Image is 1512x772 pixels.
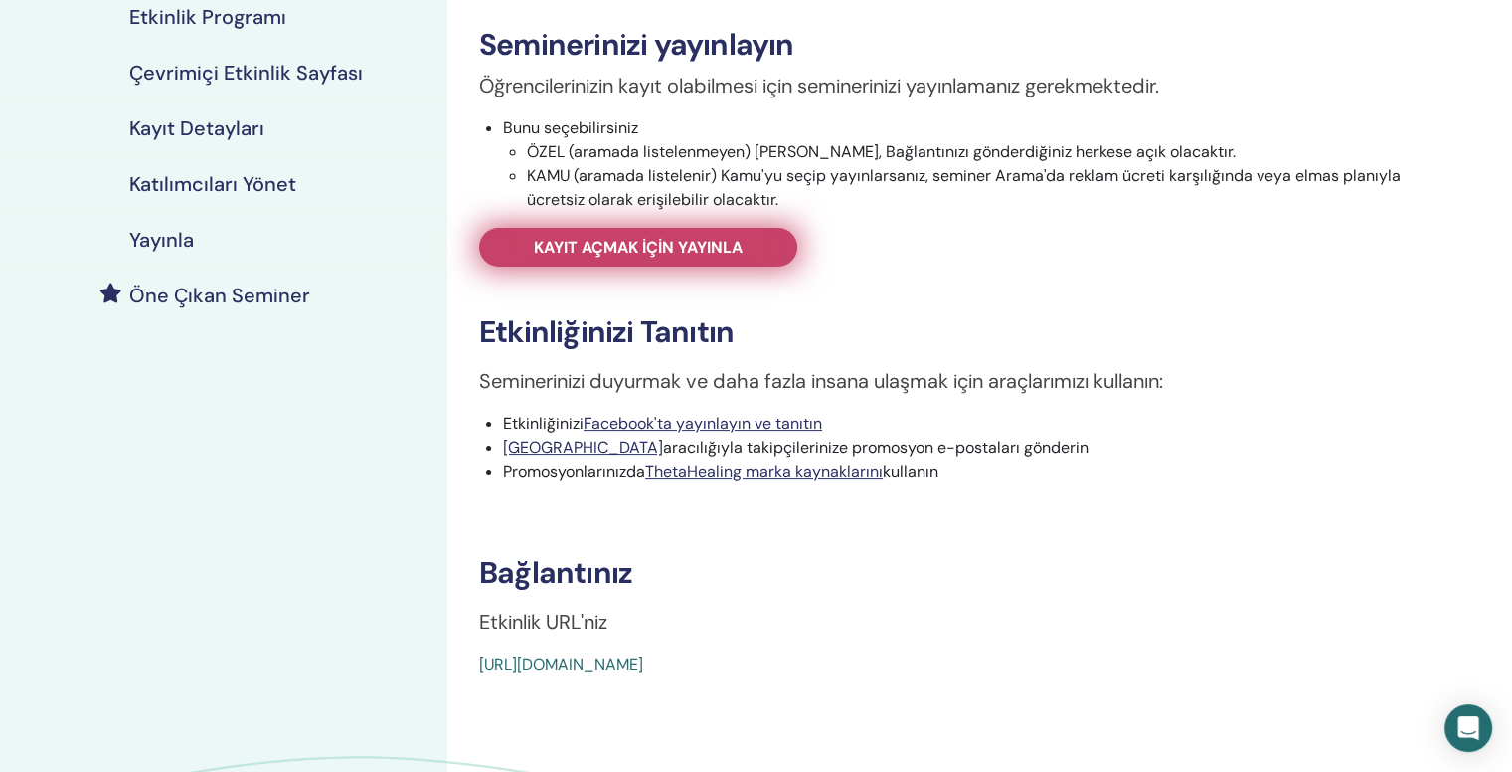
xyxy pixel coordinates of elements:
font: Kayıt Detayları [129,115,264,141]
font: Çevrimiçi Etkinlik Sayfası [129,60,363,86]
a: [URL][DOMAIN_NAME] [479,654,643,675]
font: Bunu seçebilirsiniz [503,117,638,138]
font: aracılığıyla takipçilerinize promosyon e-postaları gönderin [663,437,1089,458]
font: Seminerinizi yayınlayın [479,25,794,64]
a: ThetaHealing marka kaynaklarını [645,461,883,482]
font: Öne Çıkan Seminer [129,283,310,308]
div: Intercom Messenger'ı açın [1444,704,1492,752]
font: Etkinliğinizi Tanıtın [479,312,734,351]
font: Bağlantınız [479,553,632,592]
font: KAMU (aramada listelenir) Kamu'yu seçip yayınlarsanız, seminer Arama'da reklam ücreti karşılığınd... [527,165,1401,210]
font: kullanın [883,461,938,482]
font: Facebook'ta yayınlayın ve tanıtın [584,413,822,434]
font: ÖZEL (aramada listelenmeyen) [PERSON_NAME], Bağlantınızı gönderdiğiniz herkese açık olacaktır. [527,141,1236,162]
font: Etkinlik URL'niz [479,609,607,635]
font: Seminerinizi duyurmak ve daha fazla insana ulaşmak için araçlarımızı kullanın: [479,368,1163,394]
font: Katılımcıları Yönet [129,171,296,197]
font: Promosyonlarınızda [503,461,645,482]
font: Etkinlik Programı [129,4,286,30]
font: Öğrencilerinizin kayıt olabilmesi için seminerinizi yayınlamanız gerekmektedir. [479,73,1159,98]
font: Yayınla [129,227,194,253]
font: Etkinliğinizi [503,413,584,434]
a: Kayıt açmak için yayınla [479,228,797,267]
font: Kayıt açmak için yayınla [534,237,743,258]
a: [GEOGRAPHIC_DATA] [503,437,663,458]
